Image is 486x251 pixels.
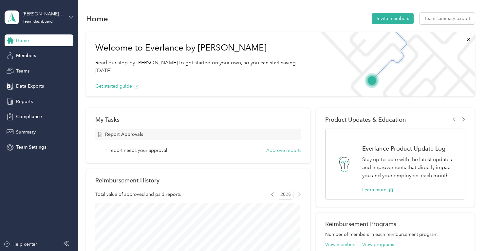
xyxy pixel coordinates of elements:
[325,220,465,227] h2: Reimbursement Programs
[23,20,53,24] div: Team dashboard
[16,129,36,136] span: Summary
[16,113,42,120] span: Compliance
[362,186,393,193] button: Learn more
[362,241,394,248] button: View programs
[372,13,414,24] button: Invite members
[325,231,465,238] p: Number of members in each reimbursement program.
[449,214,486,251] iframe: Everlance-gr Chat Button Frame
[95,177,159,184] h2: Reimbursement History
[325,116,406,123] span: Product Updates & Education
[4,241,37,248] button: Help center
[278,190,293,199] span: 2025
[362,156,458,180] p: Stay up-to-date with the latest updates and improvements that directly impact you and your employ...
[95,191,181,198] span: Total value of approved and paid reports
[16,98,33,105] span: Reports
[266,147,301,154] button: Approve reports
[314,32,475,96] img: Welcome to everlance
[16,144,46,151] span: Team Settings
[105,147,167,154] span: 1 report needs your approval
[23,10,64,17] div: [PERSON_NAME][EMAIL_ADDRESS][PERSON_NAME][DOMAIN_NAME]
[95,116,301,123] div: My Tasks
[420,13,475,24] button: Team summary export
[105,131,143,138] span: Report Approvals
[362,145,458,152] h1: Everlance Product Update Log
[325,241,356,248] button: View members
[86,15,108,22] h1: Home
